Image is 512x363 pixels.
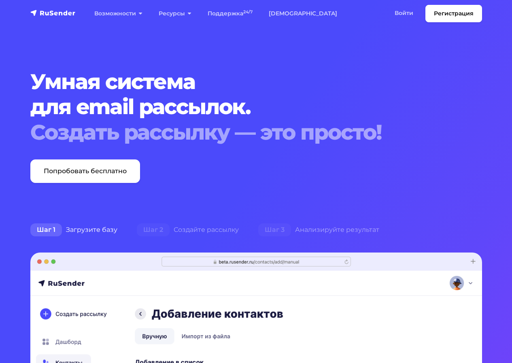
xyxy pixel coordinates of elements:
[249,222,389,238] div: Анализируйте результат
[261,5,345,22] a: [DEMOGRAPHIC_DATA]
[127,222,249,238] div: Создайте рассылку
[243,9,253,15] sup: 24/7
[30,9,76,17] img: RuSender
[30,69,482,145] h1: Умная система для email рассылок.
[258,223,291,236] span: Шаг 3
[137,223,170,236] span: Шаг 2
[21,222,127,238] div: Загрузите базу
[30,223,62,236] span: Шаг 1
[151,5,200,22] a: Ресурсы
[30,120,482,145] div: Создать рассылку — это просто!
[387,5,421,21] a: Войти
[425,5,482,22] a: Регистрация
[200,5,261,22] a: Поддержка24/7
[86,5,151,22] a: Возможности
[30,159,140,183] a: Попробовать бесплатно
